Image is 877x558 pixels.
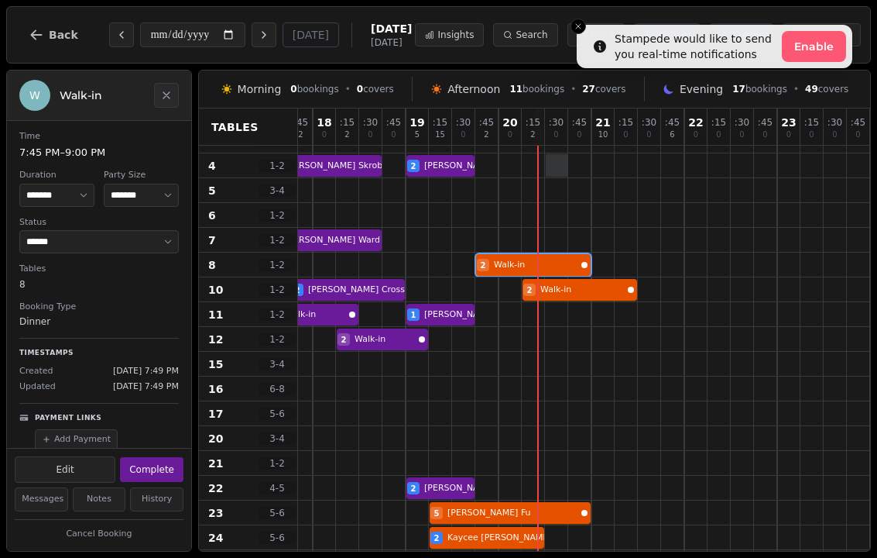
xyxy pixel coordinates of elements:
span: [DATE] 7:49 PM [113,381,179,394]
span: 1 - 2 [259,259,296,271]
span: 8 [208,257,216,273]
span: [PERSON_NAME] Fu [447,507,578,520]
span: 4 - 5 [259,482,296,494]
div: W [19,80,50,111]
span: 24 [208,530,223,546]
span: : 30 [642,118,656,127]
span: : 30 [363,118,378,127]
span: 2 [530,131,535,139]
span: Insights [437,29,474,41]
button: Enable [782,31,846,62]
span: 16 [208,381,223,397]
span: : 15 [618,118,633,127]
span: 23 [781,117,796,128]
span: 6 [208,208,216,223]
h2: Walk-in [60,88,145,103]
span: Walk-in [494,259,578,272]
button: [DATE] [283,22,339,47]
span: 11 [509,84,522,95]
span: 0 [322,131,327,139]
span: 1 - 2 [259,308,296,321]
span: 1 [411,309,416,321]
button: Block [567,23,625,46]
span: 20 [208,431,223,446]
span: [PERSON_NAME] Bento [424,308,522,322]
dt: Status [19,216,179,229]
span: : 45 [758,118,773,127]
span: 0 [855,131,860,139]
dt: Booking Type [19,301,179,314]
button: Insights [415,23,484,46]
button: Back [16,16,91,53]
button: Add Payment [35,429,118,450]
span: 3 - 4 [259,358,296,370]
span: 15 [208,356,223,372]
span: 1 - 2 [259,234,296,246]
span: Created [19,365,53,378]
dt: Duration [19,169,94,182]
span: 1 - 2 [259,209,296,222]
span: 0 [832,131,837,139]
span: Tables [211,119,259,135]
span: [PERSON_NAME] Cross [308,284,405,297]
span: Updated [19,381,56,394]
button: Edit [15,456,115,483]
span: 10 [208,282,223,298]
span: bookings [290,83,338,95]
span: 1 - 2 [259,333,296,346]
span: [DATE] 7:49 PM [113,365,179,378]
span: [PERSON_NAME] Ward [285,234,380,247]
span: 2 [298,131,303,139]
span: 6 - 8 [259,383,296,395]
span: 0 [809,131,814,139]
span: covers [582,83,625,95]
span: 12 [208,332,223,347]
span: 22 [688,117,703,128]
span: 18 [317,117,331,128]
span: 0 [290,84,296,95]
button: Next day [252,22,276,47]
span: covers [357,83,394,95]
span: 1 - 2 [259,284,296,296]
span: 17 [732,84,745,95]
span: 19 [409,117,424,128]
span: 1 - 2 [259,457,296,470]
span: 0 [762,131,767,139]
span: : 15 [433,118,447,127]
span: : 45 [665,118,680,127]
span: [PERSON_NAME] [PERSON_NAME] [424,482,568,495]
span: 0 [461,131,465,139]
span: 23 [208,505,223,521]
span: 27 [582,84,595,95]
span: 0 [577,131,581,139]
span: : 45 [572,118,587,127]
span: 2 [411,483,416,494]
span: : 45 [479,118,494,127]
span: 2 [341,334,347,346]
span: : 45 [386,118,401,127]
span: 4 [208,158,216,174]
span: 15 [435,131,445,139]
span: bookings [509,83,564,95]
span: 5 [415,131,420,139]
span: • [570,83,576,95]
span: Back [49,29,78,40]
span: 0 [391,131,396,139]
span: : 30 [549,118,564,127]
span: 5 - 6 [259,408,296,420]
dt: Tables [19,263,179,276]
span: 21 [208,456,223,471]
span: 6 [670,131,674,139]
dd: 7:45 PM – 9:00 PM [19,145,179,160]
span: 0 [646,131,651,139]
span: 5 [434,508,440,519]
span: Walk-in [540,284,625,297]
span: 0 [623,131,628,139]
span: 20 [502,117,517,128]
span: Evening [680,81,723,97]
span: 2 [484,131,488,139]
span: 2 [411,160,416,172]
span: Afternoon [447,81,500,97]
button: Previous day [109,22,134,47]
span: 11 [208,307,223,322]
